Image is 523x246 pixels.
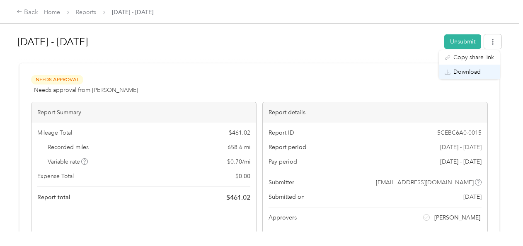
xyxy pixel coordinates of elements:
[263,102,487,123] div: Report details
[48,143,89,152] span: Recorded miles
[31,102,256,123] div: Report Summary
[34,86,138,94] span: Needs approval from [PERSON_NAME]
[112,8,153,17] span: [DATE] - [DATE]
[376,178,474,187] span: [EMAIL_ADDRESS][DOMAIN_NAME]
[227,157,250,166] span: $ 0.70 / mi
[453,53,494,62] span: Copy share link
[440,157,482,166] span: [DATE] - [DATE]
[48,157,88,166] span: Variable rate
[269,157,297,166] span: Pay period
[440,143,482,152] span: [DATE] - [DATE]
[17,32,438,52] h1: Sep 22 - 28, 2025
[463,193,482,201] span: [DATE]
[269,128,294,137] span: Report ID
[477,200,523,246] iframe: Everlance-gr Chat Button Frame
[235,172,250,181] span: $ 0.00
[37,128,72,137] span: Mileage Total
[444,34,481,49] button: Unsubmit
[76,9,96,16] a: Reports
[228,143,250,152] span: 658.6 mi
[269,178,294,187] span: Submitter
[437,128,482,137] span: 5CEBC6A0-0015
[17,7,38,17] div: Back
[434,213,480,222] span: [PERSON_NAME]
[226,193,250,203] span: $ 461.02
[229,128,250,137] span: $ 461.02
[37,172,74,181] span: Expense Total
[453,68,481,76] span: Download
[37,193,70,202] span: Report total
[31,75,83,84] span: Needs Approval
[269,143,306,152] span: Report period
[44,9,60,16] a: Home
[269,213,297,222] span: Approvers
[269,193,305,201] span: Submitted on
